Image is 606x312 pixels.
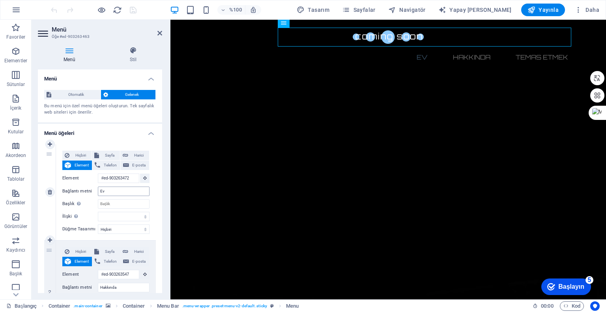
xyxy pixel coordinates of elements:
[125,92,139,97] font: Gelenek
[132,259,146,263] font: E-posta
[105,249,114,254] font: Sayfa
[182,301,267,311] span: . menu-wrapper .preset-menu-v2-default .sticky
[62,189,92,194] font: Bağlantı metni
[533,301,554,311] h6: Oturum süresi
[7,176,25,182] font: Tablolar
[546,303,548,309] font: :
[121,257,149,266] button: E-posta
[31,9,57,15] font: Başlayın
[217,5,245,15] button: %100
[134,249,144,254] font: Harici
[130,57,137,62] font: Stil
[92,247,120,256] button: Sayfa
[64,57,76,62] font: Menü
[62,176,79,181] font: Element
[98,199,150,209] input: Başlık
[521,4,565,16] button: Yayınla
[339,4,379,16] button: Sayfalar
[62,151,92,160] button: Hiçbiri
[6,153,26,158] font: Akordeon
[62,201,75,206] font: Başlık
[98,187,150,196] input: Bağlantı metni...
[6,301,37,311] a: Seçimi iptal etmek için tıklayın. Sayfaları açmak için çift tıklayın.
[49,301,71,311] span: Click to select. Double-click to edit
[4,58,27,64] font: Elementler
[15,303,37,309] font: Başlangıç
[75,163,89,167] font: Element
[585,7,599,13] font: Daha
[106,304,110,308] i: This element contains a background
[101,90,155,99] button: Gelenek
[52,34,90,39] font: Öğe #ed-903263463
[571,4,602,16] button: Daha
[98,270,139,279] input: Hiçbir öğe seçilmedi
[61,2,64,9] font: 5
[590,301,600,311] button: Kullanıcı merkezli
[294,4,333,16] div: Tasarım (Ctrl+Alt+Y)
[399,7,426,13] font: Navigatör
[44,103,154,115] font: Bu menü için özel menü öğeleri oluşturun. Tek sayfalık web siteleri için önerilir.
[572,303,580,309] font: Kod
[120,151,149,160] button: Harici
[541,303,546,309] font: 00
[62,214,72,219] font: İlişki
[560,301,584,311] button: Kod
[92,151,120,160] button: Sayfa
[62,247,92,256] button: Hiçbiri
[62,285,92,290] font: Bağlantı metni
[294,4,333,16] button: Tasarım
[353,7,376,13] font: Sayfalar
[112,5,122,15] button: yeniden yükle
[75,153,86,157] font: Hiçbiri
[92,257,120,266] button: Telefon
[105,153,114,157] font: Sayfa
[8,129,24,135] font: Kutular
[121,161,149,170] button: E-posta
[250,6,257,13] i: Yeniden boyutlandırma sırasında seçilen cihaza uyacak şekilde yakınlaştırma seviyesi otomatik ola...
[113,6,122,15] i: Sayfayı yeniden yükle
[97,5,106,15] button: Önizleme modundan çıkıp düzenlemeye devam etmek için buraya tıklayın
[449,7,512,13] font: Yapay [PERSON_NAME]
[229,7,241,13] font: %100
[98,283,150,292] input: Bağlantı metni...
[44,90,101,99] button: Otomatik
[44,76,57,82] font: Menü
[62,257,92,266] button: Element
[92,161,120,170] button: Telefon
[62,272,79,277] font: Element
[286,301,299,311] span: Click to select. Double-click to edit
[548,303,553,309] font: 00
[47,289,50,295] font: 2
[120,247,149,256] button: Harici
[4,224,27,229] font: Görüntüler
[7,82,25,87] font: Sütunlar
[270,304,274,308] i: This element is a customizable preset
[6,247,25,253] font: Kaydırıcı
[435,4,515,16] button: Yapay [PERSON_NAME]
[62,226,95,232] font: Düğme Tasarımı
[73,301,102,311] span: . main-container
[75,249,86,254] font: Hiçbiri
[9,271,22,277] font: Başlık
[98,174,139,183] input: Hiçbir öğe seçilmedi
[44,130,75,136] font: Menü öğeleri
[49,301,299,311] nav: ekmek kırıntısı
[385,4,429,16] button: Navigatör
[134,153,144,157] font: Harici
[10,105,21,111] font: İçerik
[104,259,117,263] font: Telefon
[132,163,146,167] font: E-posta
[6,34,25,40] font: Favoriler
[52,26,67,33] font: Menü
[62,161,92,170] button: Element
[6,200,25,206] font: Özellikler
[157,301,179,311] span: Click to select. Double-click to edit
[104,163,117,167] font: Telefon
[123,301,145,311] span: Click to select. Double-click to edit
[75,259,89,263] font: Element
[308,7,329,13] font: Tasarım
[14,4,64,21] div: Başlayın 5 ürün kaldı, %0 tamamlandı
[539,7,559,13] font: Yayınla
[68,92,84,97] font: Otomatik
